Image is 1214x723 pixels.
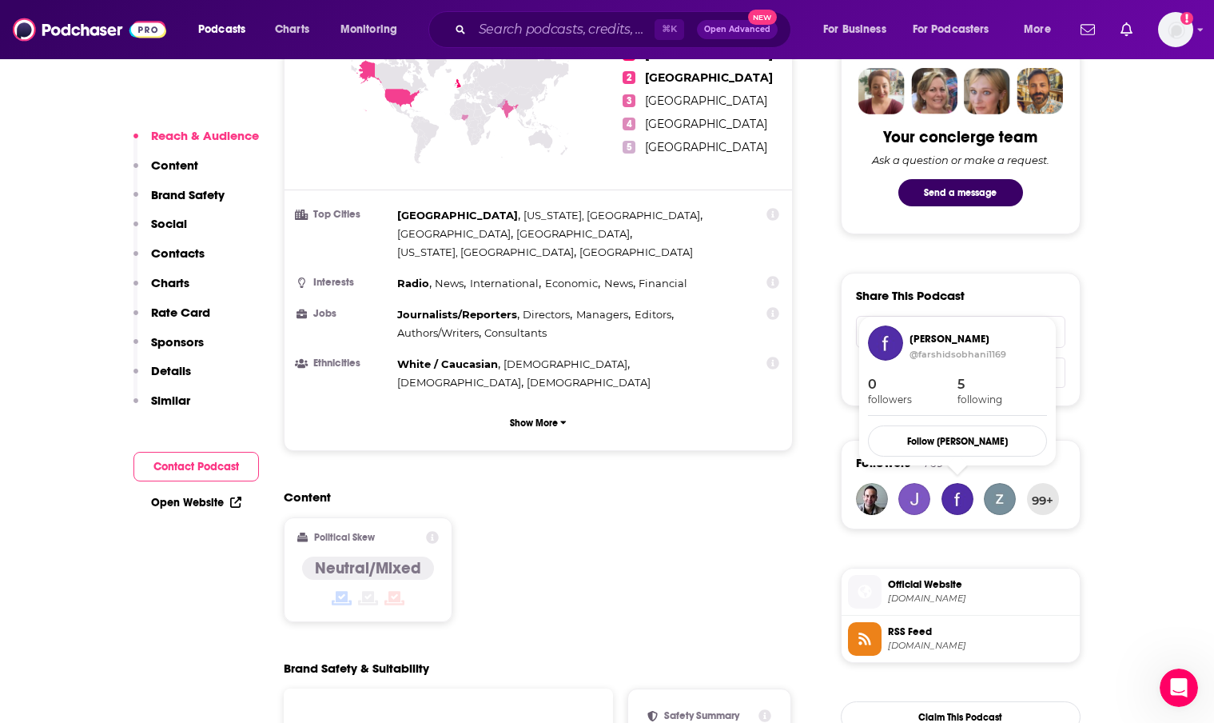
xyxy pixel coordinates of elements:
[133,452,259,481] button: Contact Podcast
[655,19,684,40] span: ⌘ K
[664,709,752,722] h2: Safety Summary
[297,408,780,437] button: Show More
[198,18,245,41] span: Podcasts
[856,483,888,515] img: Miguel Rosa Rubio
[151,305,210,320] p: Rate Card
[697,20,778,39] button: Open AdvancedNew
[151,216,187,231] p: Social
[1114,16,1139,43] a: Show notifications dropdown
[1160,669,1198,707] iframe: Intercom live chat
[133,216,187,246] button: Social
[748,10,777,25] span: New
[397,358,498,370] span: White / Caucasian
[297,210,391,220] h3: Top Cities
[397,274,432,293] span: ,
[133,275,189,305] button: Charts
[444,11,806,48] div: Search podcasts, credits, & more...
[645,140,767,154] a: [GEOGRAPHIC_DATA]
[623,94,635,107] span: 3
[516,227,630,240] span: [GEOGRAPHIC_DATA]
[1024,18,1051,41] span: More
[397,308,517,321] span: Journalists/Reporters
[941,483,973,515] a: farshid sobhani
[151,334,204,350] p: Sponsors
[868,326,903,361] img: farshid sobhani
[284,661,429,676] h2: Brand Safety & Suitability
[133,128,259,158] button: Reach & Audience
[898,179,1023,206] button: Send a message
[910,349,1047,360] div: @farshidsobhani1169
[635,306,674,324] span: ,
[187,17,266,42] button: open menu
[888,640,1073,652] span: podcasts.files.bbci.co.uk
[639,277,687,290] span: Financial
[314,532,375,543] h2: Political Skew
[397,306,519,324] span: ,
[435,274,466,293] span: ,
[297,309,391,319] h3: Jobs
[635,308,671,321] span: Editors
[151,363,191,378] p: Details
[151,187,225,202] p: Brand Safety
[397,326,479,339] span: Authors/Writers
[856,316,1065,348] div: Search followers
[823,18,886,41] span: For Business
[910,333,1047,346] div: [PERSON_NAME]
[265,17,319,42] a: Charts
[856,455,910,470] span: Followers
[13,14,166,45] img: Podchaser - Follow, Share and Rate Podcasts
[397,206,520,225] span: ,
[435,277,464,290] span: News
[888,625,1073,639] span: RSS Feed
[888,577,1073,592] span: Official Website
[1013,17,1071,42] button: open menu
[898,483,930,515] img: Julie
[340,18,397,41] span: Monitoring
[984,483,1016,515] img: EXTO
[645,94,767,108] a: [GEOGRAPHIC_DATA]
[856,288,965,303] h3: Share This Podcast
[275,18,309,41] span: Charts
[516,225,632,243] span: ,
[151,393,190,408] p: Similar
[470,277,539,290] span: International
[470,274,541,293] span: ,
[133,246,205,275] button: Contacts
[133,187,225,217] button: Brand Safety
[329,17,418,42] button: open menu
[397,355,500,373] span: ,
[133,158,198,187] button: Content
[397,225,513,243] span: ,
[576,306,631,324] span: ,
[133,363,191,393] button: Details
[397,277,429,290] span: Radio
[645,117,767,131] a: [GEOGRAPHIC_DATA]
[623,118,635,130] span: 4
[151,246,205,261] p: Contacts
[888,593,1073,605] span: bbc.co.uk
[484,326,547,339] span: Consultants
[604,274,635,293] span: ,
[1158,12,1193,47] button: Show profile menu
[848,622,1073,656] a: RSS Feed[DOMAIN_NAME]
[868,393,957,405] div: followers
[527,376,651,389] span: [DEMOGRAPHIC_DATA]
[133,305,210,334] button: Rate Card
[872,154,1049,166] div: Ask a question or make a request.
[1180,12,1193,25] svg: Add a profile image
[523,306,572,324] span: ,
[510,417,558,429] p: Show More
[868,425,1047,457] button: Follow [PERSON_NAME]
[1158,12,1193,47] span: Logged in as rstenslie
[604,277,633,290] span: News
[957,377,1047,392] div: 5
[151,496,241,509] a: Open Website
[397,227,511,240] span: [GEOGRAPHIC_DATA]
[397,246,574,258] span: [US_STATE], [GEOGRAPHIC_DATA]
[133,393,190,422] button: Similar
[848,575,1073,609] a: Official Website[DOMAIN_NAME]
